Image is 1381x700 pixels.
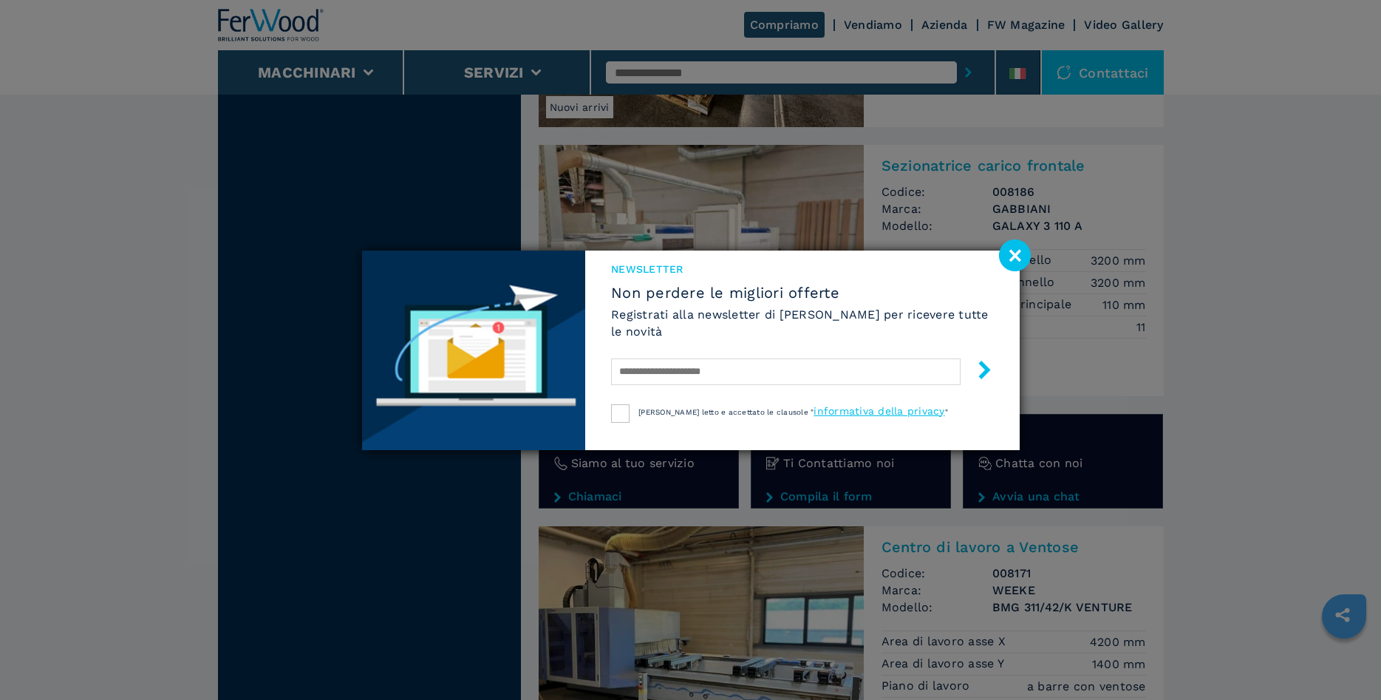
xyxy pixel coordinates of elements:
span: Non perdere le migliori offerte [611,284,993,302]
img: Newsletter image [362,251,586,450]
button: submit-button [961,355,994,390]
span: NEWSLETTER [611,262,993,276]
span: " [945,408,948,416]
h6: Registrati alla newsletter di [PERSON_NAME] per ricevere tutte le novità [611,306,993,340]
a: informativa della privacy [814,405,944,417]
span: [PERSON_NAME] letto e accettato le clausole " [638,408,814,416]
